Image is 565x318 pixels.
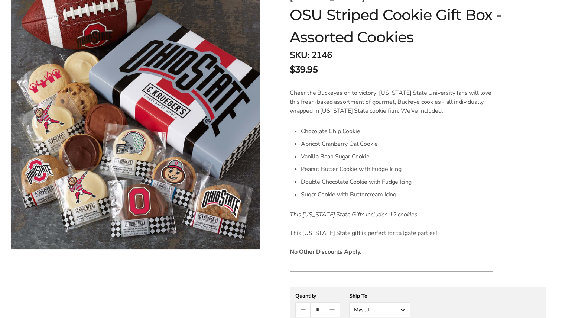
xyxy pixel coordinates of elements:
[6,290,77,312] iframe: Sign Up via Text for Offers
[290,211,419,219] em: This [US_STATE] State Gifts includes 12 cookies.
[301,176,493,188] li: Double Chocolate Cookie with Fudge Icing
[290,4,527,48] h1: OSU Striped Cookie Gift Box - Assorted Cookies
[301,163,493,176] li: Peanut Butter Cookie with Fudge Icing
[301,138,493,150] li: Apricot Cranberry Oat Cookie
[301,188,493,201] li: Sugar Cookie with Buttercream Icing
[349,302,410,317] button: Myself
[349,292,410,299] div: Ship To
[295,292,340,299] div: Quantity
[290,63,318,76] span: $39.95
[290,89,493,115] p: Cheer the Buckeyes on to victory! [US_STATE] State University fans will love this fresh-baked ass...
[296,303,310,317] button: Count minus
[301,125,493,138] li: Chocolate Chip Cookie
[325,303,340,317] button: Count plus
[310,303,325,317] input: Quantity
[290,229,493,238] p: This [US_STATE] State gift is perfect for tailgate parties!
[312,49,332,61] span: 2146
[290,49,309,61] strong: SKU:
[290,248,361,256] strong: No Other Discounts Apply.
[301,150,493,163] li: Vanilla Bean Sugar Cookie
